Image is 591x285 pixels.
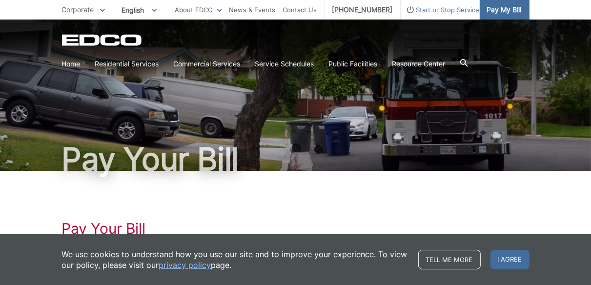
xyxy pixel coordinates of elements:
[283,4,317,15] a: Contact Us
[175,4,222,15] a: About EDCO
[62,143,530,175] h1: Pay Your Bill
[392,59,446,69] a: Resource Center
[62,5,94,14] span: Corporate
[95,59,159,69] a: Residential Services
[62,249,408,270] p: We use cookies to understand how you use our site and to improve your experience. To view our pol...
[490,250,530,269] span: I agree
[62,59,81,69] a: Home
[329,59,378,69] a: Public Facilities
[174,59,241,69] a: Commercial Services
[159,260,211,270] a: privacy policy
[418,250,481,269] a: Tell me more
[487,4,522,15] span: Pay My Bill
[255,59,314,69] a: Service Schedules
[62,220,530,237] h1: Pay Your Bill
[229,4,276,15] a: News & Events
[62,34,143,46] a: EDCD logo. Return to the homepage.
[115,2,164,18] span: English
